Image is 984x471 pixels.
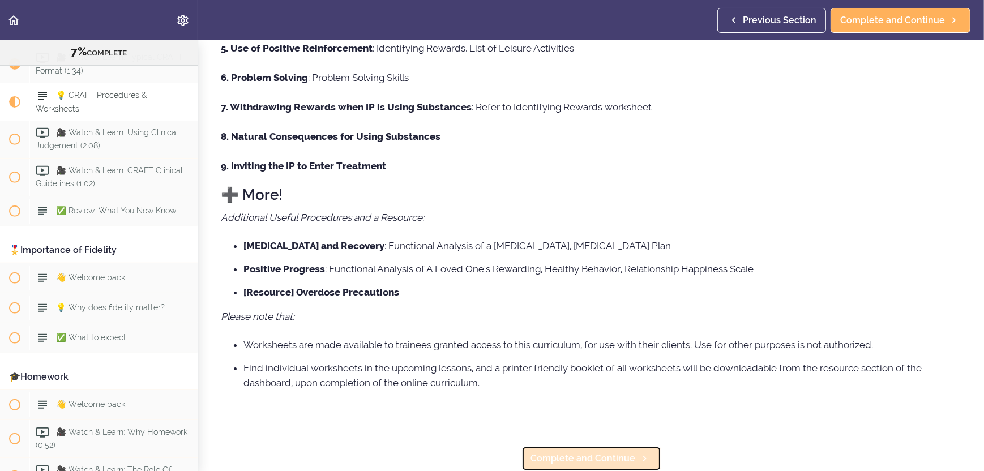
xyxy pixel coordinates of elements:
li: : Functional Analysis of a [MEDICAL_DATA], [MEDICAL_DATA] Plan [243,238,961,253]
p: : Problem Solving Skills [221,69,961,86]
li: : Functional Analysis of A Loved One's Rewarding, Healthy Behavior, Relationship Happiness Scale [243,262,961,276]
p: : Identifying Rewards, List of Leisure Activities [221,40,961,57]
li: Find individual worksheets in the upcoming lessons, and a printer friendly booklet of all workshe... [243,361,961,390]
div: COMPLETE [14,45,183,59]
span: ✅ What to expect [56,333,126,342]
span: 7% [71,45,87,58]
span: 🎥 Watch & Learn: Why Homework (0:52) [36,427,187,449]
em: Please note that: [221,311,294,322]
h2: ➕ More! [221,187,961,203]
span: Previous Section [743,14,816,27]
span: ✅ Review: What You Now Know [56,206,176,215]
span: Complete and Continue [840,14,945,27]
span: 🎥 Watch & Learn: CRAFT Clinical Guidelines (1:02) [36,166,183,188]
span: 💡 CRAFT Procedures & Worksheets [36,91,147,113]
strong: 6. Problem Solving [221,72,308,83]
span: 👋 Welcome back! [56,400,127,409]
strong: [MEDICAL_DATA] and Recovery [243,240,384,251]
a: Complete and Continue [521,446,661,471]
em: Additional Useful Procedures and a Resource: [221,212,424,223]
a: Complete and Continue [831,8,970,33]
strong: 5. Use of Positive Reinforcement [221,42,373,54]
svg: Settings Menu [176,14,190,27]
strong: 7. Withdrawing Rewards when IP is Using Substances [221,101,472,113]
svg: Back to course curriculum [7,14,20,27]
strong: [Resource] Overdose Precautions [243,286,399,298]
span: 🎥 Watch & Learn: Using Clinical Judgement (2:08) [36,128,178,150]
span: Complete and Continue [531,452,636,465]
span: 👋 Welcome back! [56,273,127,282]
span: 💡 Why does fidelity matter? [56,303,165,312]
strong: Positive Progress [243,263,325,275]
strong: 9. Inviting the IP to Enter Treatment [221,160,386,172]
a: Previous Section [717,8,826,33]
li: Worksheets are made available to trainees granted access to this curriculum, for use with their c... [243,337,961,352]
p: : Refer to Identifying Rewards worksheet [221,99,961,115]
strong: 8. Natural Consequences for Using Substances [221,131,440,142]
